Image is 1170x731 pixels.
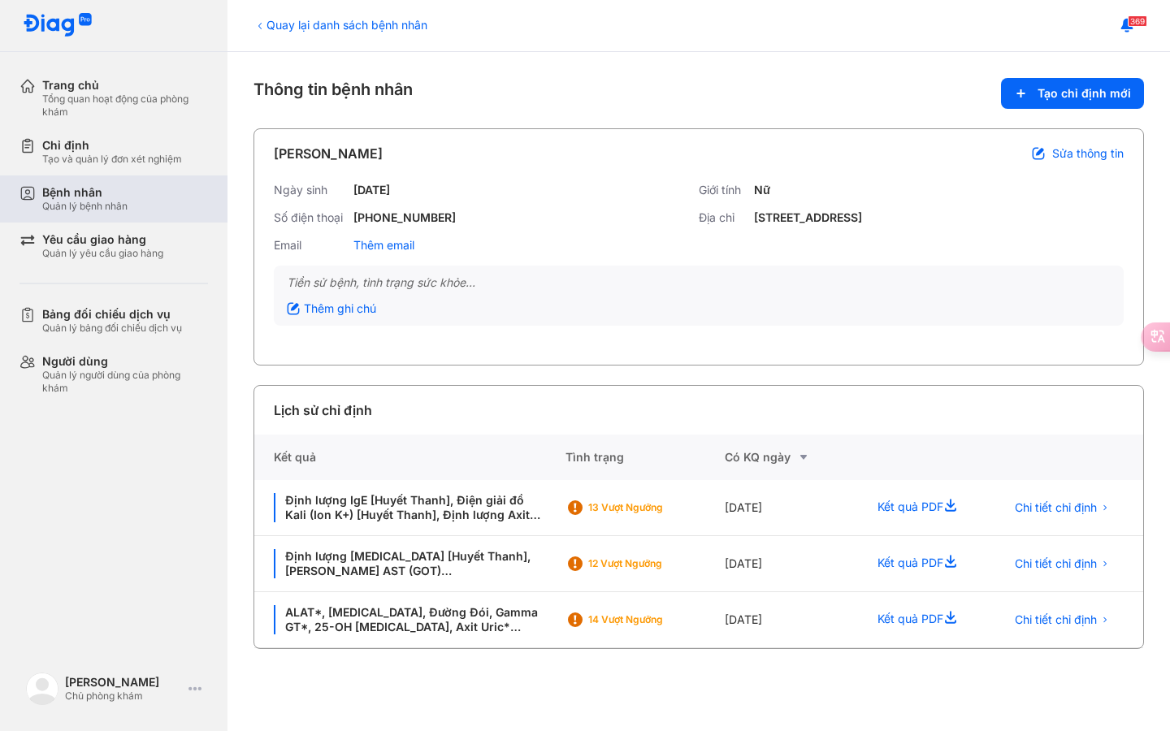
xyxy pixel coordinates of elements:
[1128,15,1147,27] span: 369
[1005,551,1120,576] button: Chi tiết chỉ định
[699,183,747,197] div: Giới tính
[353,183,390,197] div: [DATE]
[588,501,718,514] div: 13 Vượt ngưỡng
[274,400,372,420] div: Lịch sử chỉ định
[274,493,546,522] div: Định lượng IgE [Huyết Thanh], Điện giải đồ Kali (Ion K+) [Huyết Thanh], Định lượng Axit Uric [Huy...
[699,210,747,225] div: Địa chỉ
[1005,608,1120,632] button: Chi tiết chỉ định
[725,448,858,467] div: Có KQ ngày
[274,210,347,225] div: Số điện thoại
[754,210,862,225] div: [STREET_ADDRESS]
[274,549,546,578] div: Định lượng [MEDICAL_DATA] [Huyết Thanh], [PERSON_NAME] AST (GOT) [[PERSON_NAME]]*, Định lượng Axi...
[42,200,128,213] div: Quản lý bệnh nhân
[1038,86,1131,101] span: Tạo chỉ định mới
[287,301,376,316] div: Thêm ghi chú
[42,322,182,335] div: Quản lý bảng đối chiếu dịch vụ
[588,557,718,570] div: 12 Vượt ngưỡng
[42,247,163,260] div: Quản lý yêu cầu giao hàng
[23,13,93,38] img: logo
[42,78,208,93] div: Trang chủ
[42,369,208,395] div: Quản lý người dùng của phòng khám
[754,183,770,197] div: Nữ
[353,238,414,253] div: Thêm email
[42,307,182,322] div: Bảng đối chiếu dịch vụ
[274,183,347,197] div: Ngày sinh
[253,16,427,33] div: Quay lại danh sách bệnh nhân
[858,536,986,592] div: Kết quả PDF
[274,238,347,253] div: Email
[1015,612,1097,627] span: Chi tiết chỉ định
[42,185,128,200] div: Bệnh nhân
[1015,556,1097,571] span: Chi tiết chỉ định
[274,144,383,163] div: [PERSON_NAME]
[588,613,718,626] div: 14 Vượt ngưỡng
[858,592,986,648] div: Kết quả PDF
[1052,146,1124,161] span: Sửa thông tin
[353,210,456,225] div: [PHONE_NUMBER]
[274,605,546,634] div: ALAT*, [MEDICAL_DATA], Đường Đói, Gamma GT*, 25-OH [MEDICAL_DATA], Axit Uric* [Huyết Thanh], IgE,...
[858,480,986,536] div: Kết quả PDF
[1001,78,1144,109] button: Tạo chỉ định mới
[65,690,182,703] div: Chủ phòng khám
[1005,495,1120,520] button: Chi tiết chỉ định
[42,138,182,153] div: Chỉ định
[254,435,565,480] div: Kết quả
[565,435,725,480] div: Tình trạng
[42,93,208,119] div: Tổng quan hoạt động của phòng khám
[42,354,208,369] div: Người dùng
[26,673,58,705] img: logo
[725,480,858,536] div: [DATE]
[725,536,858,592] div: [DATE]
[1015,500,1097,515] span: Chi tiết chỉ định
[65,675,182,690] div: [PERSON_NAME]
[287,275,1111,290] div: Tiền sử bệnh, tình trạng sức khỏe...
[253,78,1144,109] div: Thông tin bệnh nhân
[725,592,858,648] div: [DATE]
[42,232,163,247] div: Yêu cầu giao hàng
[42,153,182,166] div: Tạo và quản lý đơn xét nghiệm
